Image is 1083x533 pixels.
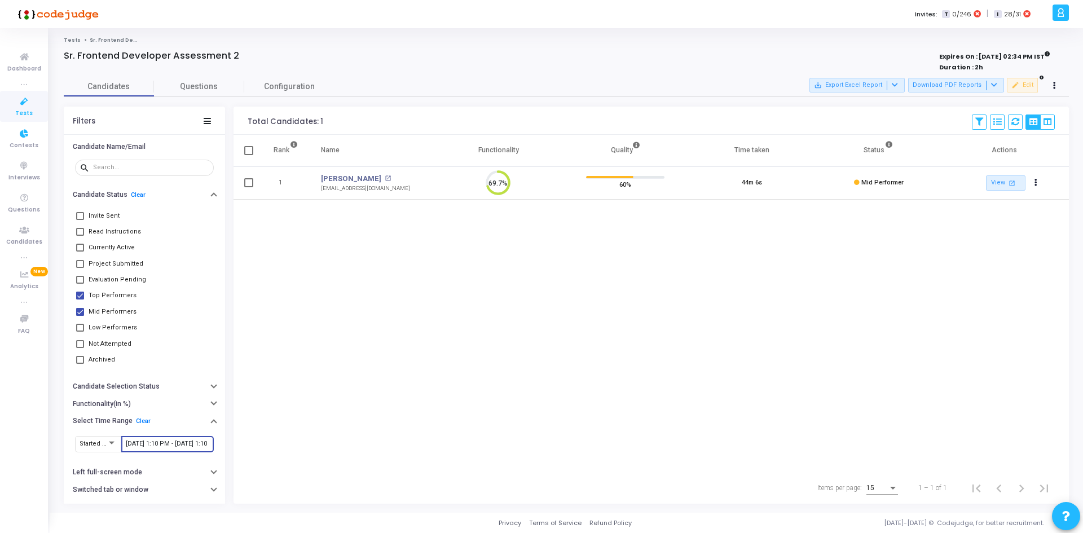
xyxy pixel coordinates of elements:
button: Candidate Name/Email [64,138,225,155]
th: Functionality [435,135,562,166]
span: Dashboard [7,64,41,74]
a: Clear [136,417,151,425]
span: 0/246 [952,10,971,19]
div: Name [321,144,340,156]
strong: Expires On : [DATE] 02:34 PM IST [939,49,1050,61]
div: View Options [1025,114,1055,130]
div: [DATE]-[DATE] © Codejudge, for better recruitment. [632,518,1069,528]
button: Select Time RangeClear [64,412,225,430]
span: Project Submitted [89,257,143,271]
h6: Select Time Range [73,417,133,425]
span: Contests [10,141,38,151]
span: New [30,267,48,276]
span: Questions [8,205,40,215]
div: 44m 6s [742,178,762,188]
button: Actions [1028,175,1044,191]
span: 28/31 [1004,10,1021,19]
mat-icon: edit [1011,81,1019,89]
strong: Duration : 2h [939,63,983,72]
mat-icon: open_in_new [1007,178,1016,188]
span: Mid Performer [861,179,904,186]
button: Switched tab or window [64,481,225,499]
span: Analytics [10,282,38,292]
span: Questions [154,81,244,92]
div: Time taken [734,144,769,156]
th: Actions [942,135,1069,166]
button: Download PDF Reports [908,78,1004,92]
mat-icon: open_in_new [385,175,391,182]
th: Status [815,135,942,166]
span: Tests [15,109,33,118]
td: 1 [262,166,310,200]
mat-icon: search [80,162,93,173]
input: Search... [93,164,209,171]
button: Export Excel Report [809,78,905,92]
button: Candidate StatusClear [64,186,225,204]
a: View [986,175,1025,191]
h6: Candidate Name/Email [73,143,146,151]
button: Left full-screen mode [64,464,225,481]
span: Low Performers [89,321,137,334]
th: Rank [262,135,310,166]
nav: breadcrumb [64,37,1069,44]
span: Evaluation Pending [89,273,146,287]
input: From Date ~ To Date [126,441,209,447]
h6: Functionality(in %) [73,400,131,408]
button: First page [965,477,988,499]
a: Refund Policy [589,518,632,528]
span: | [987,8,988,20]
h6: IP address change [73,503,132,512]
th: Quality [562,135,689,166]
span: 15 [866,484,874,492]
h6: Candidate Selection Status [73,382,160,391]
span: Not Attempted [89,337,131,351]
span: Configuration [264,81,315,92]
a: Clear [131,191,146,199]
span: Invite Sent [89,209,120,223]
span: Started At [80,440,108,447]
button: Functionality(in %) [64,395,225,413]
span: Interviews [8,173,40,183]
label: Invites: [915,10,937,19]
span: I [994,10,1001,19]
a: [PERSON_NAME] [321,173,381,184]
span: 60% [619,179,631,190]
span: Read Instructions [89,225,141,239]
button: Last page [1033,477,1055,499]
span: Sr. Frontend Developer Assessment 2 [90,37,197,43]
h6: Candidate Status [73,191,127,199]
span: Mid Performers [89,305,137,319]
span: Archived [89,353,115,367]
button: Candidate Selection Status [64,378,225,395]
h6: Left full-screen mode [73,468,142,477]
button: Next page [1010,477,1033,499]
a: Tests [64,37,81,43]
a: Terms of Service [529,518,582,528]
h4: Sr. Frontend Developer Assessment 2 [64,50,239,61]
h6: Switched tab or window [73,486,148,494]
div: Filters [73,117,95,126]
div: 1 – 1 of 1 [918,483,947,493]
span: T [942,10,949,19]
span: Currently Active [89,241,135,254]
span: Top Performers [89,289,137,302]
mat-icon: save_alt [814,81,822,89]
button: IP address change [64,499,225,516]
span: Candidates [6,237,42,247]
div: Total Candidates: 1 [248,117,323,126]
mat-select: Items per page: [866,484,898,492]
span: FAQ [18,327,30,336]
div: Items per page: [817,483,862,493]
button: Edit [1007,78,1038,92]
span: Candidates [64,81,154,92]
a: Privacy [499,518,521,528]
div: [EMAIL_ADDRESS][DOMAIN_NAME] [321,184,410,193]
img: logo [14,3,99,25]
button: Previous page [988,477,1010,499]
